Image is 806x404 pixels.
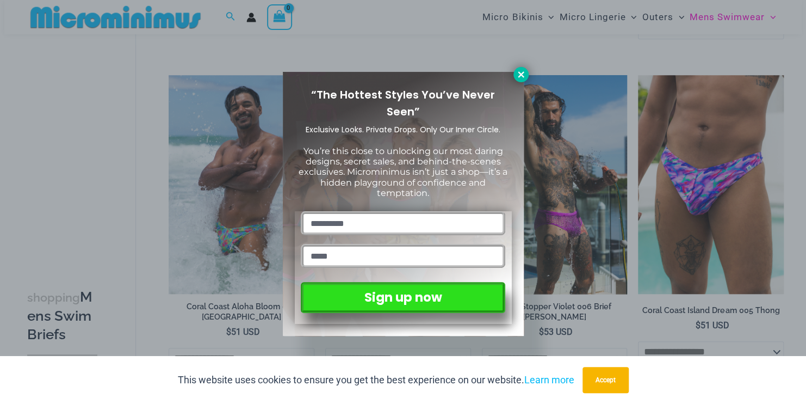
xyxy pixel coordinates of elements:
[524,374,574,385] a: Learn more
[311,87,495,119] span: “The Hottest Styles You’ve Never Seen”
[582,367,629,393] button: Accept
[178,372,574,388] p: This website uses cookies to ensure you get the best experience on our website.
[513,67,529,82] button: Close
[299,146,507,198] span: You’re this close to unlocking our most daring designs, secret sales, and behind-the-scenes exclu...
[306,124,500,135] span: Exclusive Looks. Private Drops. Only Our Inner Circle.
[301,282,505,313] button: Sign up now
